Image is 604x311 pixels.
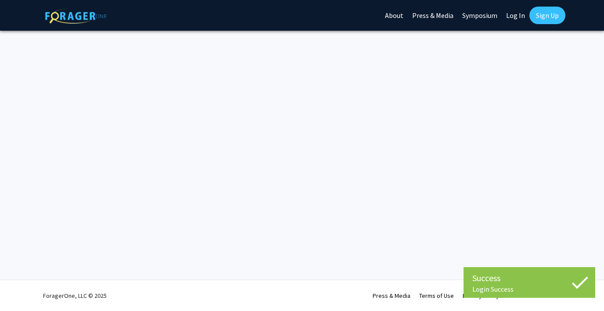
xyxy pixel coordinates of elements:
a: Sign Up [529,7,565,24]
div: Login Success [472,285,586,293]
img: ForagerOne Logo [45,8,107,24]
div: ForagerOne, LLC © 2025 [43,280,107,311]
a: Press & Media [373,292,410,300]
a: Terms of Use [419,292,454,300]
a: Privacy Policy [463,292,499,300]
div: Success [472,272,586,285]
